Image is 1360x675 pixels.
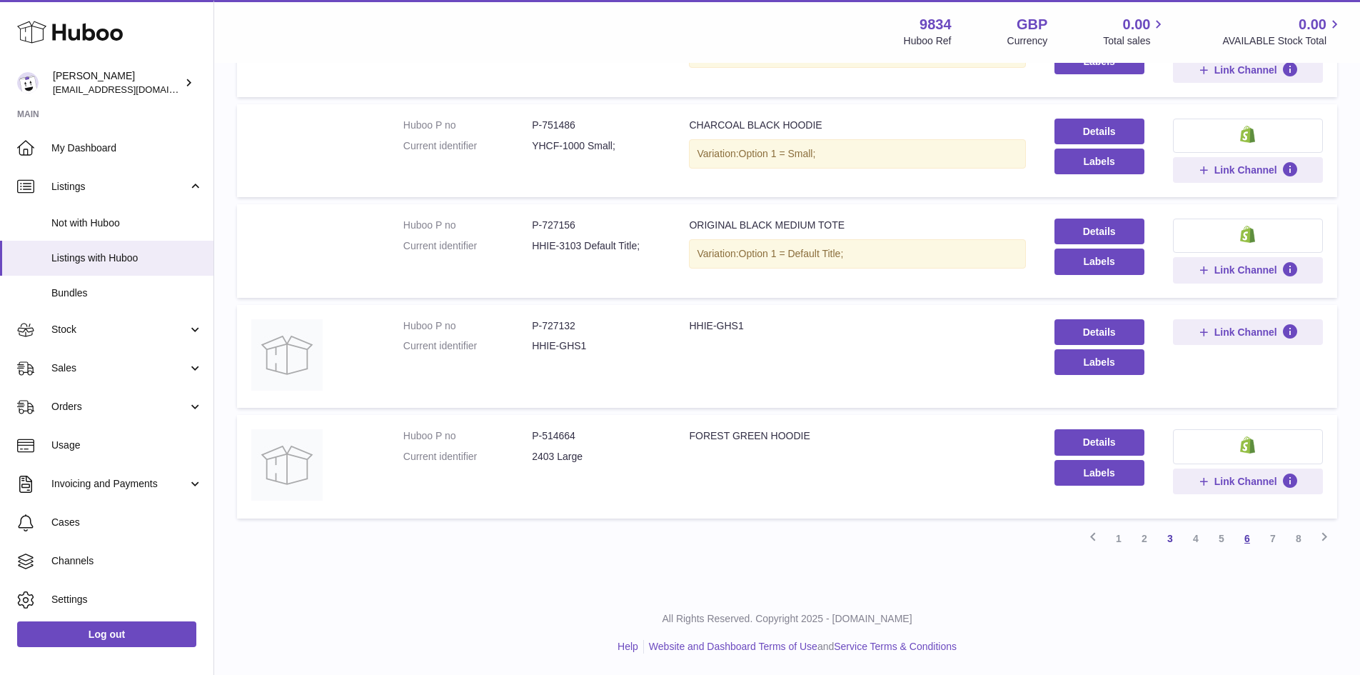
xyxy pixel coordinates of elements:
img: HHIE-GHS1 [251,319,323,390]
a: Details [1054,319,1144,344]
li: and [644,640,957,654]
dd: YHCF-1000 Small; [532,105,660,119]
button: Link Channel [1173,319,1323,344]
span: Cases [51,516,203,529]
span: Orders [51,400,188,414]
dd: P-727156 [532,184,660,198]
a: Details [1054,184,1144,210]
a: 1 [1106,526,1132,551]
span: My Dashboard [51,141,203,155]
a: Details [1054,429,1144,455]
button: Link Channel [1173,223,1323,249]
span: Channels [51,554,203,568]
div: CHARCOAL BLACK HOODIE [689,84,1025,98]
a: Help [618,641,638,652]
div: Currency [1007,34,1048,48]
dt: Current identifier [403,339,532,353]
button: Labels [1054,114,1144,140]
span: Stock [51,323,188,336]
div: HHIE-GHS1 [689,319,1025,332]
dd: HHIE-GHS1 [532,339,660,353]
dt: Huboo P no [403,184,532,198]
dt: Current identifier [403,105,532,119]
div: [PERSON_NAME] [53,69,181,96]
img: internalAdmin-9834@internal.huboo.com [17,72,39,94]
button: Link Channel [1173,123,1323,149]
span: Option 1 = Default Title; [739,214,844,225]
dt: Huboo P no [403,319,532,332]
button: Link Channel [1173,468,1323,494]
dt: Current identifier [403,205,532,219]
a: 4 [1183,526,1209,551]
strong: 9834 [920,15,952,34]
img: shopify-small.png [1240,191,1255,209]
span: Link Channel [1214,129,1277,142]
span: Invoicing and Payments [51,477,188,491]
a: Service Terms & Conditions [834,641,957,652]
span: Sales [51,361,188,375]
span: Total sales [1103,34,1167,48]
dd: 2403 Large [532,450,660,464]
strong: GBP [1017,15,1047,34]
a: 7 [1260,526,1286,551]
span: Option 1 = Small; [739,114,816,125]
button: Labels [1054,214,1144,240]
div: Variation: [689,205,1025,234]
div: ORIGINAL BLACK MEDIUM TOTE [689,184,1025,198]
a: 0.00 Total sales [1103,15,1167,48]
span: 0.00 [1123,15,1151,34]
span: Bundles [51,286,203,300]
dd: P-727132 [532,319,660,332]
a: 0.00 AVAILABLE Stock Total [1222,15,1343,48]
img: ORIGINAL BLACK MEDIUM TOTE [251,184,323,279]
span: Listings [51,180,188,194]
div: Huboo Ref [904,34,952,48]
a: 6 [1234,526,1260,551]
p: All Rights Reserved. Copyright 2025 - [DOMAIN_NAME] [226,612,1349,626]
span: 0.00 [1299,15,1326,34]
span: Link Channel [1214,474,1277,487]
dt: Current identifier [403,450,532,464]
dt: Huboo P no [403,84,532,98]
dd: P-751486 [532,84,660,98]
button: Labels [1054,349,1144,374]
span: [EMAIL_ADDRESS][DOMAIN_NAME] [53,84,210,95]
dd: HHIE-3103 Default Title; [532,205,660,219]
a: 2 [1132,526,1157,551]
dt: Huboo P no [403,429,532,443]
a: 5 [1209,526,1234,551]
span: Listings with Huboo [51,251,203,265]
a: 8 [1286,526,1311,551]
span: Usage [51,439,203,452]
img: shopify-small.png [1240,436,1255,454]
img: FOREST GREEN HOODIE [251,429,323,501]
a: Details [1054,84,1144,110]
span: Settings [51,593,203,606]
button: Labels [1054,459,1144,485]
span: Link Channel [1214,325,1277,338]
a: Log out [17,621,196,647]
span: Not with Huboo [51,216,203,230]
div: Variation: [689,105,1025,134]
a: 3 [1157,526,1183,551]
img: shopify-small.png [1240,91,1255,109]
span: Link Channel [1214,229,1277,242]
dd: P-514664 [532,429,660,443]
div: FOREST GREEN HOODIE [689,429,1025,443]
a: Website and Dashboard Terms of Use [649,641,817,652]
span: AVAILABLE Stock Total [1222,34,1343,48]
